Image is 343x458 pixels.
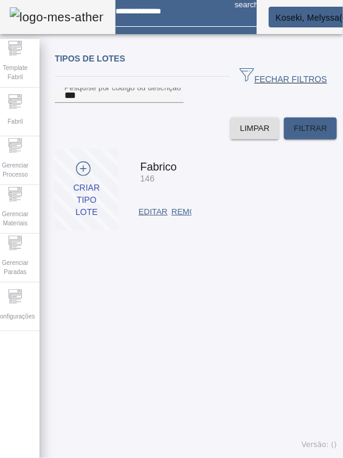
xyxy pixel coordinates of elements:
[230,66,337,88] button: FECHAR FILTROS
[294,122,327,135] span: FILTRAR
[173,201,212,223] button: REMOVER
[64,182,109,218] div: CRIAR TIPO LOTE
[240,68,327,86] span: FECHAR FILTROS
[55,54,125,63] span: Tipos de lotes
[140,161,177,173] span: Fabrico
[284,118,337,139] button: FILTRAR
[64,83,181,91] mat-label: Pesquise por código ou descrição
[302,441,337,449] span: Versão: ()
[140,174,154,183] span: 146
[10,7,103,27] img: logo-mes-athena
[134,201,173,223] button: EDITAR
[240,122,270,135] span: LIMPAR
[230,118,280,139] button: LIMPAR
[139,206,168,218] span: EDITAR
[171,206,212,218] span: REMOVER
[55,149,119,231] button: CRIAR TIPO LOTE
[4,113,26,130] span: Fabril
